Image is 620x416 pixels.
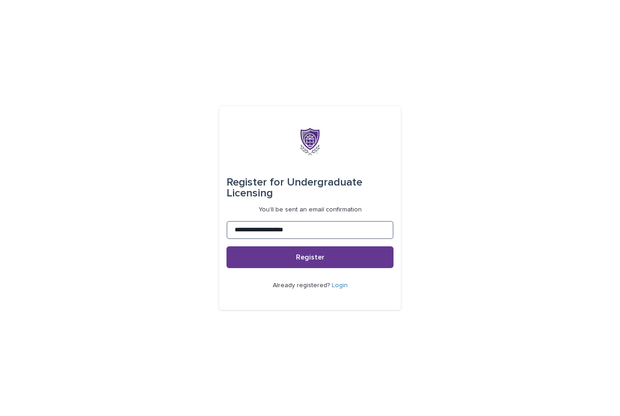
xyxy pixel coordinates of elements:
[226,246,394,268] button: Register
[259,206,362,214] p: You'll be sent an email confirmation
[273,282,332,289] span: Already registered?
[332,282,348,289] a: Login
[226,170,394,206] div: Undergraduate Licensing
[226,177,284,188] span: Register for
[300,128,320,155] img: x6gApCqSSRW4kcS938hP
[296,254,325,261] span: Register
